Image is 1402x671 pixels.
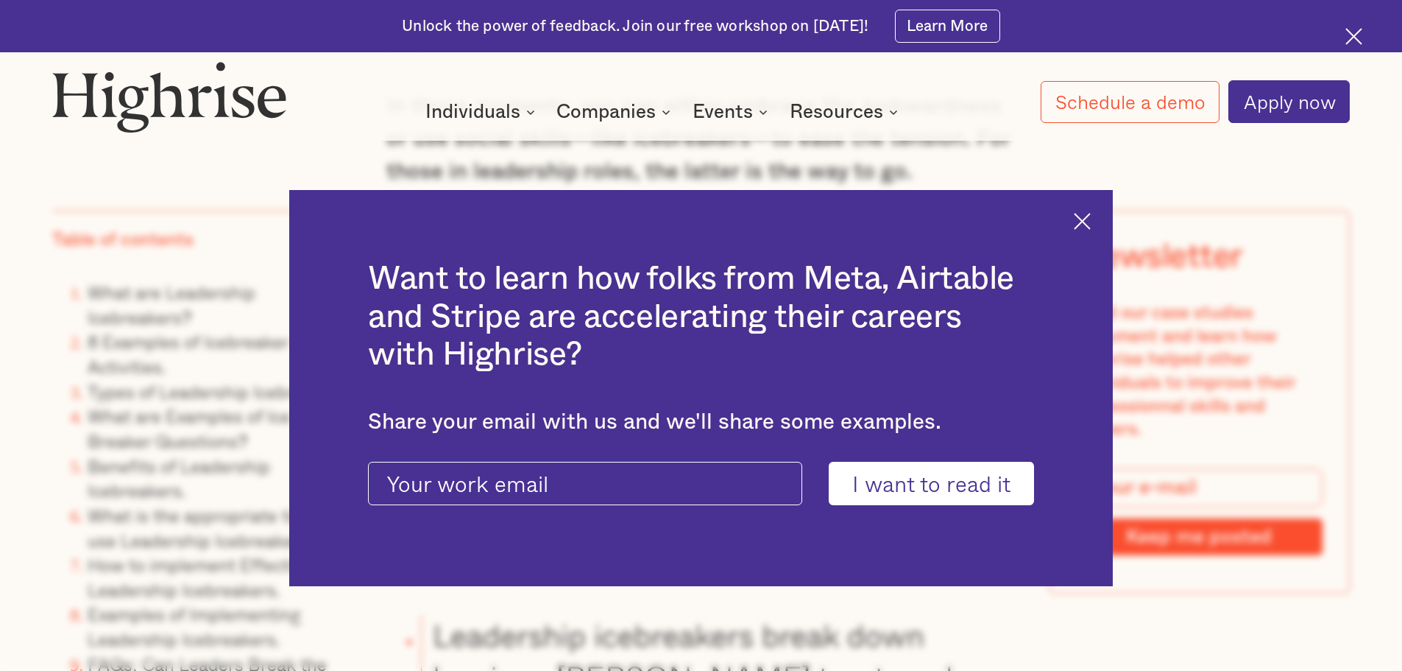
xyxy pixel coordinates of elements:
div: Share your email with us and we'll share some examples. [368,410,1034,435]
form: current-ascender-blog-article-modal-form [368,462,1034,506]
div: Companies [556,103,656,121]
h2: Want to learn how folks from Meta, Airtable and Stripe are accelerating their careers with Highrise? [368,260,1034,374]
a: Learn More [895,10,1000,43]
img: Cross icon [1345,28,1362,45]
div: Events [693,103,753,121]
input: I want to read it [829,462,1034,506]
div: Resources [790,103,883,121]
div: Individuals [425,103,539,121]
div: Resources [790,103,902,121]
a: Schedule a demo [1041,81,1220,123]
a: Apply now [1228,80,1350,123]
div: Companies [556,103,675,121]
div: Individuals [425,103,520,121]
div: Unlock the power of feedback. Join our free workshop on [DATE]! [402,16,868,37]
div: Events [693,103,772,121]
img: Cross icon [1074,213,1091,230]
img: Highrise logo [52,61,286,132]
input: Your work email [368,462,802,506]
